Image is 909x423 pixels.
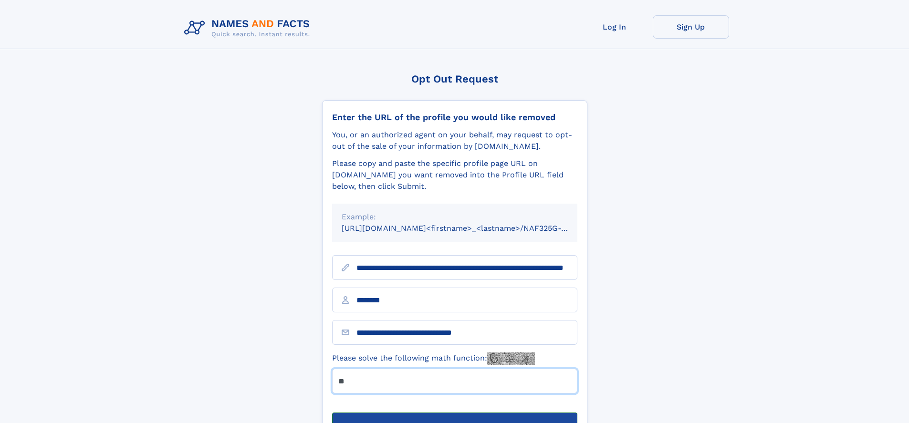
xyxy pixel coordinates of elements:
[332,129,577,152] div: You, or an authorized agent on your behalf, may request to opt-out of the sale of your informatio...
[322,73,587,85] div: Opt Out Request
[332,158,577,192] div: Please copy and paste the specific profile page URL on [DOMAIN_NAME] you want removed into the Pr...
[332,352,535,365] label: Please solve the following math function:
[332,112,577,123] div: Enter the URL of the profile you would like removed
[180,15,318,41] img: Logo Names and Facts
[576,15,653,39] a: Log In
[342,224,596,233] small: [URL][DOMAIN_NAME]<firstname>_<lastname>/NAF325G-xxxxxxxx
[342,211,568,223] div: Example:
[653,15,729,39] a: Sign Up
